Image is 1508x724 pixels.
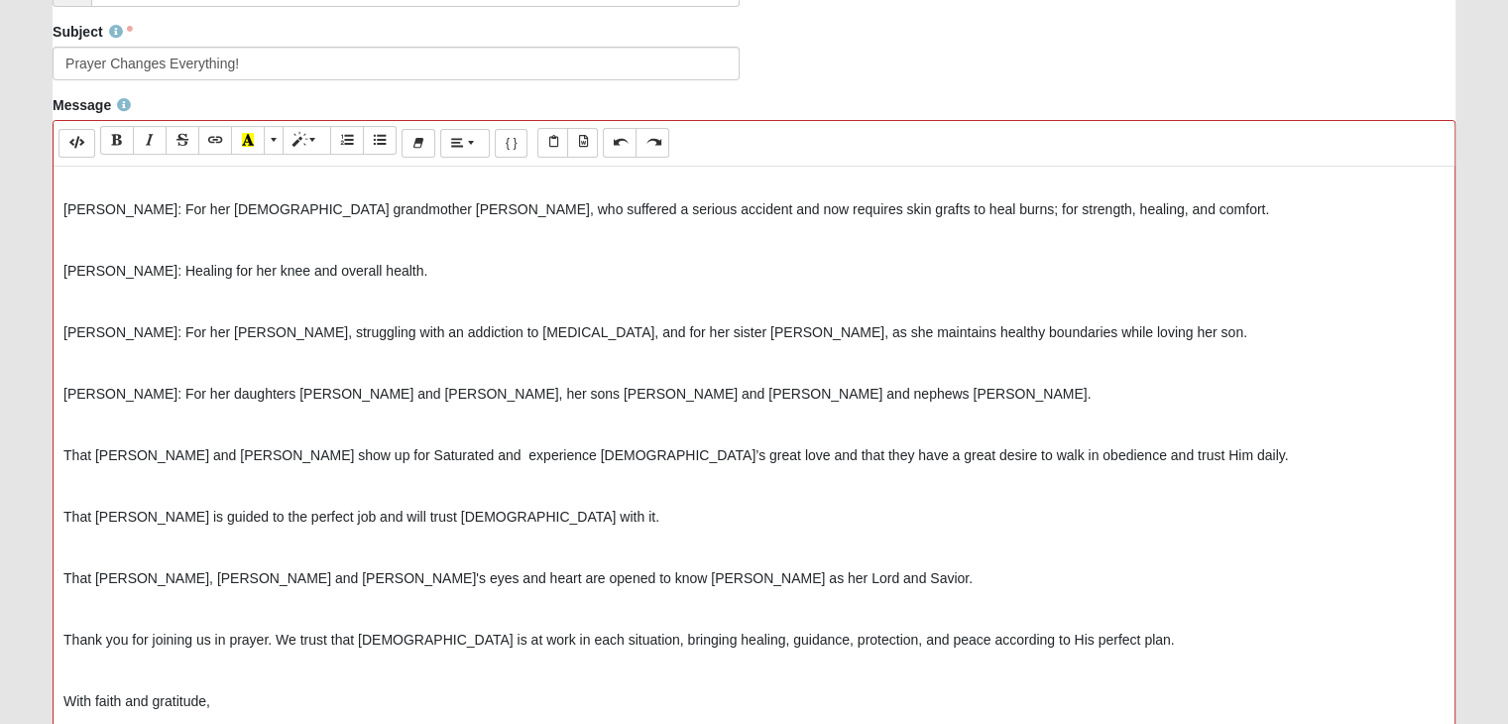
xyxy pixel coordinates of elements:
button: Strikethrough (CTRL+SHIFT+S) [166,126,199,155]
button: Unordered list (CTRL+SHIFT+NUM7) [363,126,397,155]
button: Paste from Word [567,128,598,157]
p: That [PERSON_NAME] is guided to the perfect job and will trust [DEMOGRAPHIC_DATA] with it. [63,507,1445,528]
p: With faith and gratitude, [63,691,1445,712]
button: Redo (CTRL+Y) [636,128,669,157]
button: Ordered list (CTRL+SHIFT+NUM8) [330,126,364,155]
button: More Color [264,126,284,155]
button: Remove Font Style (CTRL+\) [402,129,435,158]
label: Message [53,95,131,115]
button: Paragraph [440,129,489,158]
button: Undo (CTRL+Z) [603,128,637,157]
p: That [PERSON_NAME], [PERSON_NAME] and [PERSON_NAME]'s eyes and heart are opened to know [PERSON_N... [63,568,1445,589]
button: Recent Color [231,126,265,155]
button: Code Editor [58,129,95,158]
button: Bold (CTRL+B) [100,126,134,155]
p: [PERSON_NAME]: For her [PERSON_NAME], struggling with an addiction to [MEDICAL_DATA], and for her... [63,322,1445,343]
p: [PERSON_NAME]: For her daughters [PERSON_NAME] and [PERSON_NAME], her sons [PERSON_NAME] and [PER... [63,384,1445,405]
p: [PERSON_NAME]: For her [DEMOGRAPHIC_DATA] grandmother [PERSON_NAME], who suffered a serious accid... [63,199,1445,220]
button: Style [283,126,331,155]
button: Merge Field [495,129,528,158]
p: [PERSON_NAME]: Healing for her knee and overall health. [63,261,1445,282]
button: Paste Text [537,128,568,157]
label: Subject [53,22,133,42]
button: Link (CTRL+K) [198,126,232,155]
button: Italic (CTRL+I) [133,126,167,155]
p: That [PERSON_NAME] and [PERSON_NAME] show up for Saturated and experience [DEMOGRAPHIC_DATA]’s gr... [63,445,1445,466]
p: Thank you for joining us in prayer. We trust that [DEMOGRAPHIC_DATA] is at work in each situation... [63,630,1445,651]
